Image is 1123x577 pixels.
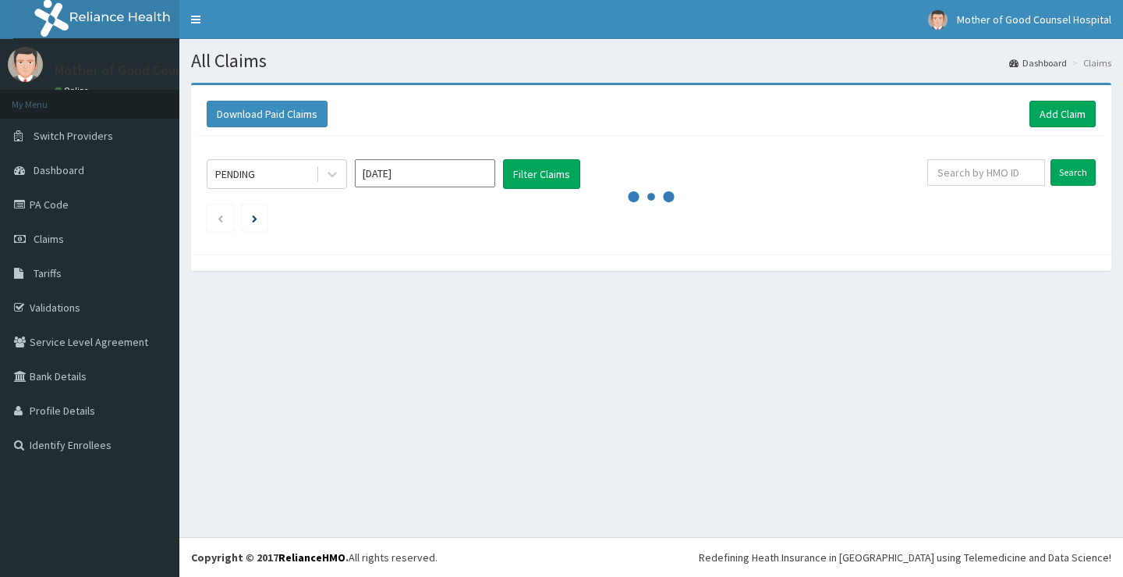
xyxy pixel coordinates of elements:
[191,51,1111,71] h1: All Claims
[503,159,580,189] button: Filter Claims
[1009,56,1067,69] a: Dashboard
[8,47,43,82] img: User Image
[928,10,948,30] img: User Image
[55,85,92,96] a: Online
[34,232,64,246] span: Claims
[217,211,224,225] a: Previous page
[699,550,1111,565] div: Redefining Heath Insurance in [GEOGRAPHIC_DATA] using Telemedicine and Data Science!
[355,159,495,187] input: Select Month and Year
[1029,101,1096,127] a: Add Claim
[1068,56,1111,69] li: Claims
[1050,159,1096,186] input: Search
[628,173,675,220] svg: audio-loading
[215,166,255,182] div: PENDING
[252,211,257,225] a: Next page
[55,63,256,77] p: Mother of Good Counsel Hospital
[34,266,62,280] span: Tariffs
[34,163,84,177] span: Dashboard
[278,550,345,565] a: RelianceHMO
[957,12,1111,27] span: Mother of Good Counsel Hospital
[927,159,1045,186] input: Search by HMO ID
[34,129,113,143] span: Switch Providers
[207,101,328,127] button: Download Paid Claims
[179,537,1123,577] footer: All rights reserved.
[191,550,349,565] strong: Copyright © 2017 .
